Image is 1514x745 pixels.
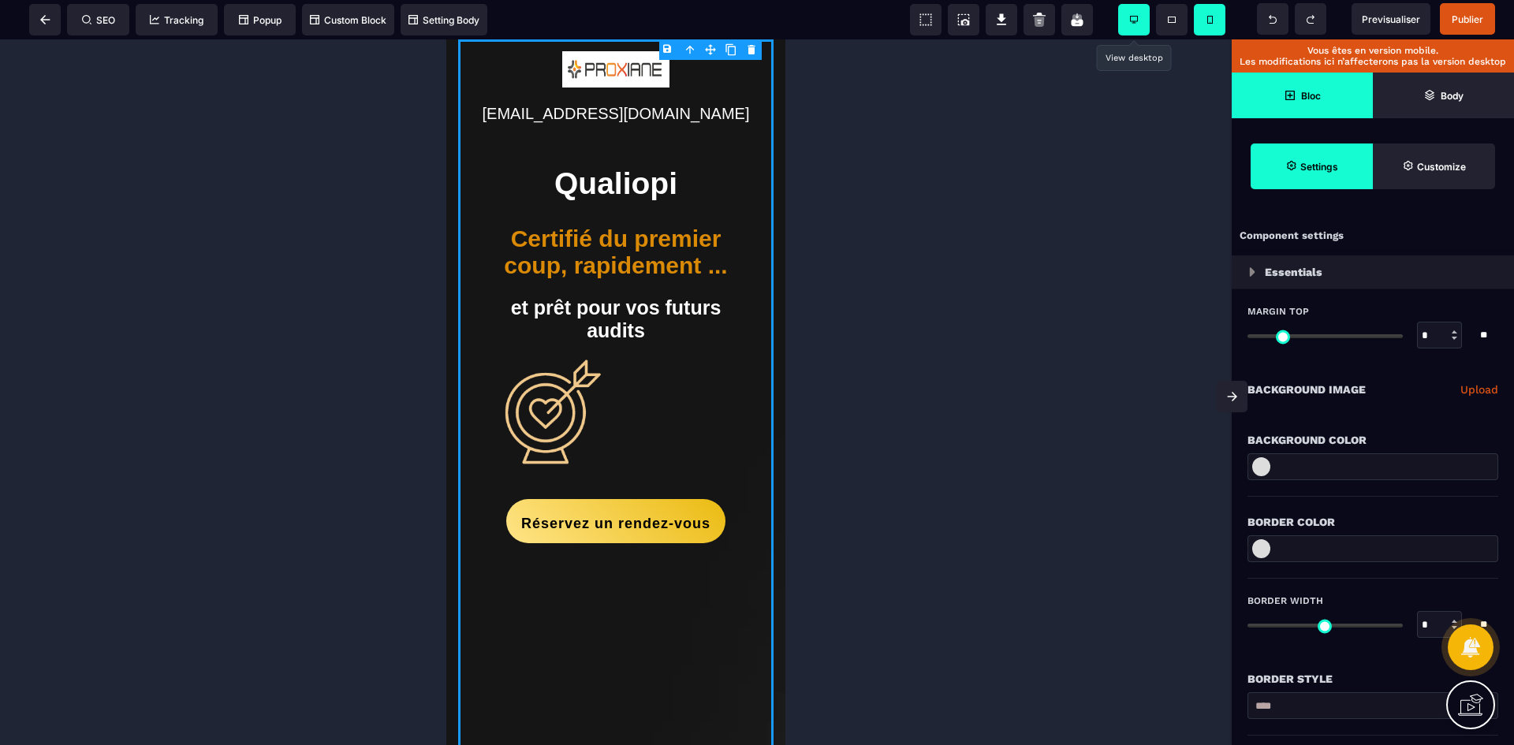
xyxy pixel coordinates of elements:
[310,14,386,26] span: Custom Block
[1247,669,1498,688] div: Border Style
[1265,263,1322,281] p: Essentials
[1300,161,1338,173] strong: Settings
[1352,3,1430,35] span: Preview
[65,257,281,302] b: et prêt pour vos futurs audits
[910,4,942,35] span: View components
[1232,73,1373,118] span: Open Blocks
[1373,143,1495,189] span: Open Style Manager
[1247,594,1323,607] span: Border Width
[58,186,281,239] b: Certifié du premier coup, rapidement ...
[948,4,979,35] span: Screenshot
[408,14,479,26] span: Setting Body
[1247,430,1498,449] div: Background Color
[150,14,203,26] span: Tracking
[82,14,115,26] span: SEO
[1417,161,1466,173] strong: Customize
[35,307,169,440] img: 184210e047c06fd5bc12ddb28e3bbffc_Cible.png
[116,12,223,48] img: 92ef1b41aa5dc875a9f0b1580ab26380_Logo_Proxiane_Final.png
[1240,56,1506,67] p: Les modifications ici n’affecterons pas la version desktop
[1362,13,1420,25] span: Previsualiser
[1247,512,1498,531] div: Border Color
[1247,380,1366,399] p: Background Image
[1240,45,1506,56] p: Vous êtes en version mobile.
[1249,267,1255,277] img: loading
[1373,73,1514,118] span: Open Layer Manager
[1301,90,1321,102] strong: Bloc
[1232,221,1514,251] div: Component settings
[1460,380,1498,399] a: Upload
[239,14,282,26] span: Popup
[35,127,304,169] h1: Qualiopi
[57,460,275,504] button: Réservez un rendez-vous
[1452,13,1483,25] span: Publier
[1441,90,1464,102] strong: Body
[1251,143,1373,189] span: Settings
[35,61,304,88] text: [EMAIL_ADDRESS][DOMAIN_NAME]
[1247,305,1309,318] span: Margin Top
